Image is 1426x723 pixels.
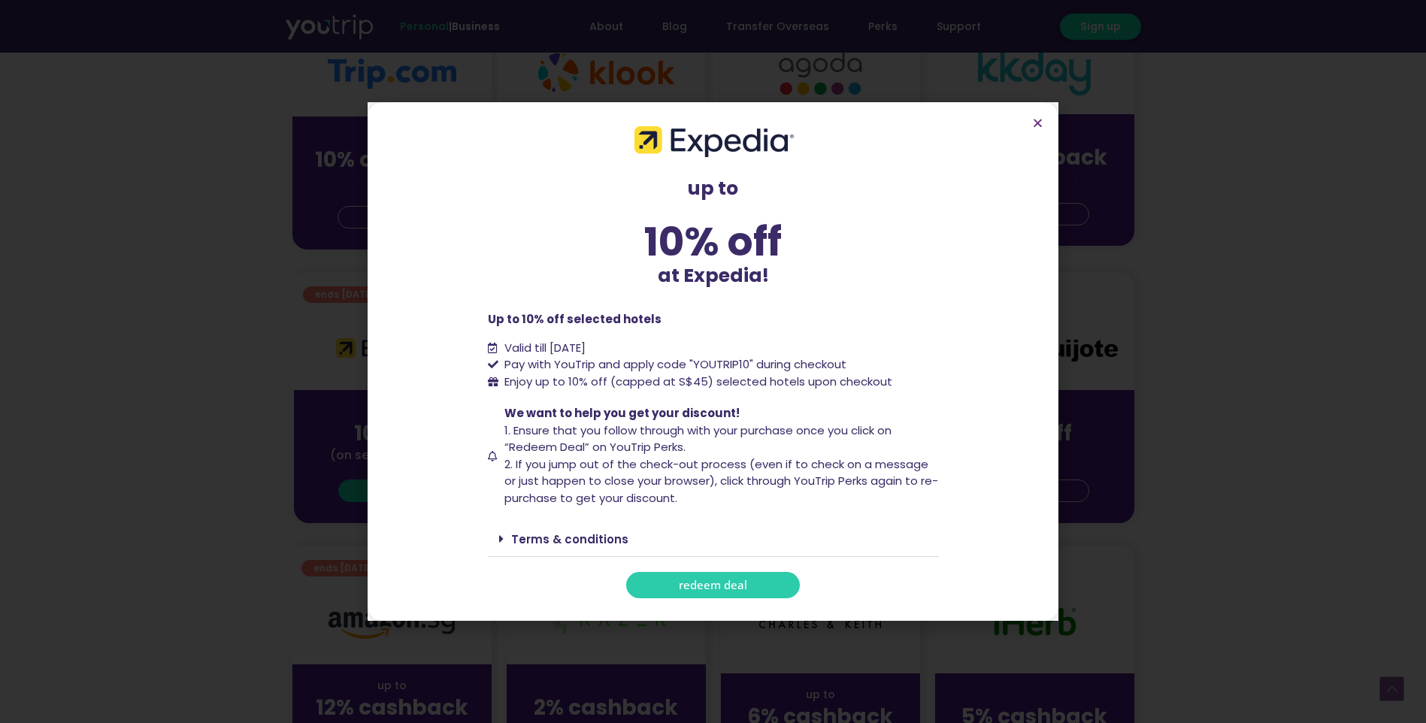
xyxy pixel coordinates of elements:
span: Enjoy up to 10% off (capped at S$45) selected hotels upon checkout [501,374,892,391]
p: Up to 10% off selected hotels [488,311,939,328]
div: Terms & conditions [488,522,939,557]
span: Pay with YouTrip and apply code "YOUTRIP10" during checkout [501,356,846,374]
a: redeem deal [626,572,800,598]
a: Close [1032,117,1043,129]
p: up to [488,174,939,203]
span: Valid till [DATE] [504,340,586,355]
span: redeem deal [679,579,747,591]
div: 10% off [488,222,939,262]
span: 1. Ensure that you follow through with your purchase once you click on “Redeem Deal” on YouTrip P... [504,422,892,455]
span: 2. If you jump out of the check-out process (even if to check on a message or just happen to clos... [504,456,938,506]
a: Terms & conditions [511,531,628,547]
p: at Expedia! [488,262,939,290]
span: We want to help you get your discount! [504,405,740,421]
